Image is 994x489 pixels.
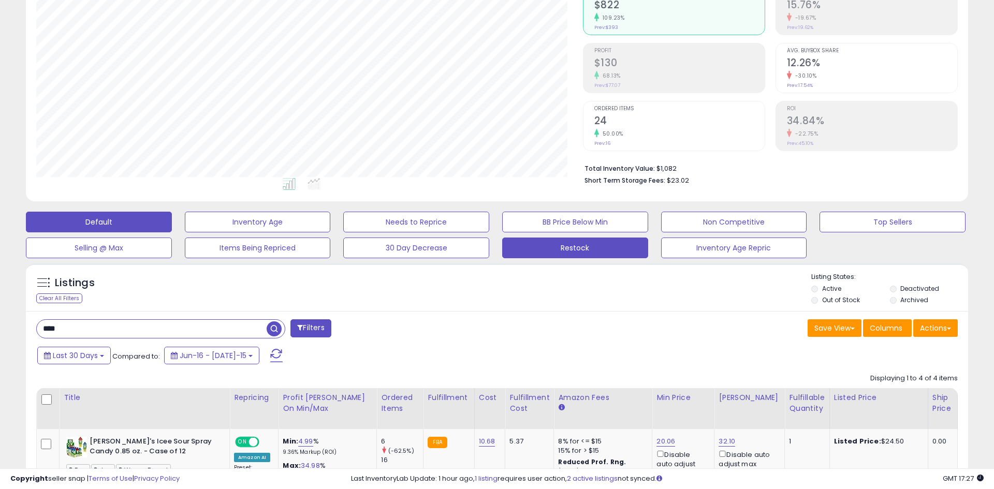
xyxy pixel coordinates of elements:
img: 61m0ki1EnDL._SL40_.jpg [66,437,87,457]
div: Fulfillment [428,392,470,403]
div: seller snap | | [10,474,180,484]
span: Last 30 Days [53,350,98,361]
button: BB Price Below Min [502,212,648,232]
button: Columns [863,319,912,337]
div: $24.50 [834,437,920,446]
button: Save View [808,319,861,337]
a: 32.10 [719,436,735,447]
b: Min: [283,436,298,446]
h2: $130 [594,57,765,71]
div: 5.37 [509,437,546,446]
div: Profit [PERSON_NAME] on Min/Max [283,392,372,414]
button: Default [26,212,172,232]
label: Deactivated [900,284,939,293]
div: 6 [381,437,423,446]
b: Total Inventory Value: [584,164,655,173]
button: Top Sellers [820,212,966,232]
a: 2 active listings [567,473,618,483]
button: Last 30 Days [37,347,111,364]
label: Active [822,284,841,293]
div: Fulfillment Cost [509,392,549,414]
div: Title [64,392,225,403]
div: Min Price [656,392,710,403]
small: Prev: $77.07 [594,82,620,88]
div: Last InventoryLab Update: 1 hour ago, requires user action, not synced. [351,474,984,484]
button: 30 Day Decrease [343,238,489,258]
b: Short Term Storage Fees: [584,176,665,185]
b: [PERSON_NAME]'s Icee Sour Spray Candy 0.85 oz. - Case of 12 [90,437,215,458]
small: Prev: 17.54% [787,82,813,88]
small: Prev: 16 [594,140,610,146]
button: Inventory Age Repric [661,238,807,258]
button: Restock [502,238,648,258]
div: 16 [381,455,423,465]
span: Compared to: [112,351,160,361]
small: -30.10% [792,72,817,80]
div: Amazon AI [234,453,270,462]
div: Amazon Fees [558,392,648,403]
h2: 34.84% [787,115,957,129]
div: 15% for > $15 [558,446,644,455]
small: -19.67% [792,14,816,22]
small: 50.00% [599,130,623,138]
small: FBA [428,437,447,448]
b: Listed Price: [834,436,881,446]
div: Disable auto adjust max [719,449,777,469]
p: Listing States: [811,272,968,282]
span: Profit [594,48,765,54]
h2: 12.26% [787,57,957,71]
div: Disable auto adjust min [656,449,706,479]
a: 20.06 [656,436,675,447]
small: Prev: 19.62% [787,24,813,31]
li: $1,082 [584,161,950,174]
div: 1 [789,437,821,446]
div: Clear All Filters [36,293,82,303]
div: Listed Price [834,392,924,403]
button: Non Competitive [661,212,807,232]
label: Archived [900,295,928,304]
small: -22.75% [792,130,818,138]
a: Privacy Policy [134,473,180,483]
div: [PERSON_NAME] [719,392,780,403]
button: Items Being Repriced [185,238,331,258]
button: Jun-16 - [DATE]-15 [164,347,259,364]
small: Prev: $393 [594,24,618,31]
span: OFF [258,438,274,447]
label: Out of Stock [822,295,860,304]
div: Fulfillable Quantity [789,392,825,414]
small: Prev: 45.10% [787,140,813,146]
a: Terms of Use [89,473,133,483]
div: Cost [479,392,501,403]
a: 4.99 [298,436,313,447]
a: 10.68 [479,436,495,447]
span: ROI [787,106,957,112]
span: Ordered Items [594,106,765,112]
button: Filters [290,319,331,337]
span: Jun-16 - [DATE]-15 [180,350,246,361]
small: Amazon Fees. [558,403,564,412]
a: 1 listing [475,473,498,483]
button: Actions [913,319,958,337]
span: $23.02 [667,175,689,185]
button: Needs to Reprice [343,212,489,232]
h2: 24 [594,115,765,129]
div: 8% for <= $15 [558,437,644,446]
small: (-62.5%) [388,447,414,455]
small: 68.13% [599,72,621,80]
div: % [283,437,369,456]
button: Selling @ Max [26,238,172,258]
p: 9.36% Markup (ROI) [283,449,369,456]
b: Reduced Prof. Rng. [558,457,626,466]
div: Displaying 1 to 4 of 4 items [870,374,958,383]
div: Repricing [234,392,274,403]
h5: Listings [55,276,95,290]
div: 0.00 [932,437,949,446]
span: 2025-08-15 17:27 GMT [943,473,984,483]
span: Columns [870,323,902,333]
strong: Copyright [10,473,48,483]
span: ON [236,438,249,447]
small: 109.23% [599,14,625,22]
span: Avg. Buybox Share [787,48,957,54]
button: Inventory Age [185,212,331,232]
th: The percentage added to the cost of goods (COGS) that forms the calculator for Min & Max prices. [279,388,377,429]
